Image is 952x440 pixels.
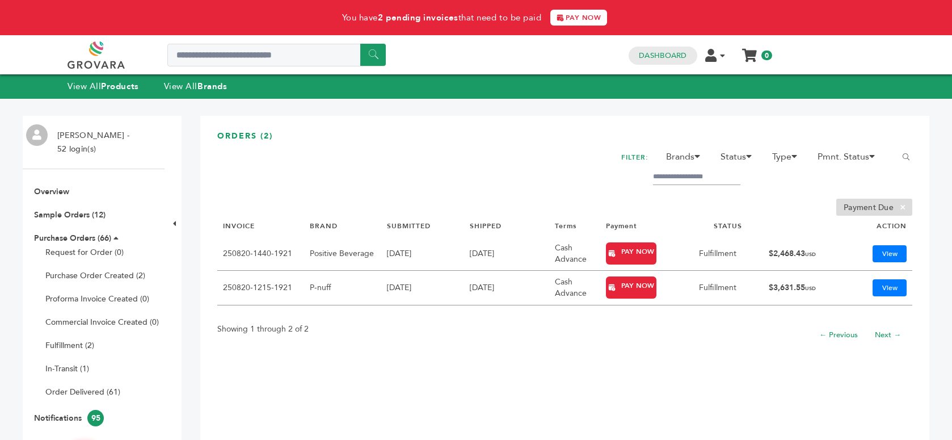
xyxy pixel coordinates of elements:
a: Request for Order (0) [45,247,124,258]
a: 250820-1440-1921 [223,248,292,259]
a: Commercial Invoice Created (0) [45,317,159,328]
input: Search a product or brand... [167,44,386,66]
a: Fulfillment (2) [45,340,94,351]
a: Notifications95 [34,413,104,424]
td: $2,468.43 [763,237,847,271]
li: Status [715,150,764,169]
td: [DATE] [381,271,464,305]
span: You have that need to be paid [342,12,542,23]
a: Dashboard [639,51,686,61]
a: Proforma Invoice Created (0) [45,294,149,304]
span: USD [805,285,816,292]
td: [DATE] [381,237,464,271]
td: [DATE] [464,271,549,305]
p: Showing 1 through 2 of 2 [217,322,309,336]
a: My Cart [743,45,756,57]
a: View AllBrands [164,81,228,92]
td: Fulfillment [693,271,763,305]
li: Type [766,150,810,169]
a: PAY NOW [550,10,607,26]
h3: ORDERS (2) [217,131,912,150]
td: Fulfillment [693,237,763,271]
td: Positive Beverage [304,237,381,271]
a: SUBMITTED [387,221,431,231]
img: profile.png [26,124,48,146]
a: ← Previous [819,330,858,340]
strong: Brands [197,81,227,92]
th: ACTION [847,216,912,237]
a: INVOICE [223,221,255,231]
li: Brands [660,150,713,169]
a: PAY NOW [606,242,656,265]
a: Terms [555,221,576,231]
strong: 2 pending invoices [378,12,458,23]
input: Filter by keywords [653,169,740,185]
a: Overview [34,186,69,197]
td: P-nuff [304,271,381,305]
span: × [894,200,912,214]
a: SHIPPED [470,221,502,231]
a: In-Transit (1) [45,363,89,374]
td: Cash Advance [549,237,600,271]
a: BRAND [310,221,338,231]
span: USD [805,251,816,258]
li: Pmnt. Status [812,150,887,169]
a: Purchase Orders (66) [34,233,111,244]
li: [PERSON_NAME] - 52 login(s) [52,129,132,156]
th: STATUS [693,216,763,237]
a: Sample Orders (12) [34,209,106,220]
a: PAY NOW [606,276,656,299]
a: Purchase Order Created (2) [45,270,145,281]
a: Next → [875,330,901,340]
a: Order Delivered (61) [45,387,120,397]
strong: Products [101,81,138,92]
span: 95 [87,410,104,426]
li: Payment Due [836,199,912,216]
h2: FILTER: [621,150,648,165]
td: [DATE] [464,237,549,271]
a: Payment [606,221,637,231]
a: 250820-1215-1921 [223,282,292,293]
td: Cash Advance [549,271,600,305]
td: $3,631.55 [763,271,847,305]
a: View [873,245,907,262]
a: View [873,279,907,296]
span: 0 [761,51,772,60]
a: View AllProducts [68,81,139,92]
